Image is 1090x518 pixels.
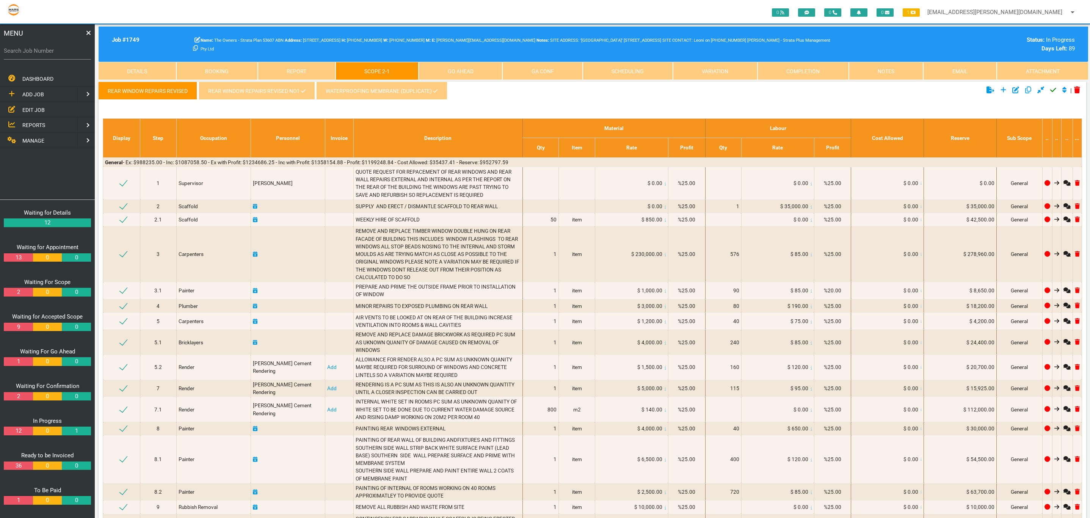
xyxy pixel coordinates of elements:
[849,62,924,80] a: Notes
[903,456,918,462] span: $ 0.00
[924,312,997,330] td: $ 4,200.00
[62,427,91,435] a: 1
[251,355,325,380] td: [PERSON_NAME] Cement Rendering
[179,303,198,309] span: Plumber
[4,357,33,366] a: 1
[733,425,739,432] span: 40
[502,62,583,80] a: GA Conf
[1011,364,1028,370] span: General
[157,318,160,324] span: 5
[924,282,997,300] td: $ 8,650.00
[824,217,841,223] span: %25.00
[851,119,924,158] th: Cost Allowed
[678,339,695,345] span: %25.00
[253,318,257,324] a: Click here to add schedule.
[550,217,557,223] span: 50
[253,217,257,223] a: Click here to add schedule.
[4,323,33,331] a: 9
[730,385,739,391] span: 115
[841,36,1075,53] div: In Progress 89
[730,489,739,495] span: 720
[179,203,198,209] span: Scaffold
[22,122,45,128] span: REPORTS
[201,38,284,43] span: The Owners - Strata Plan 53607 ABN
[99,82,197,100] a: REAR WINDOW REPAIRS REVISED
[62,253,91,262] a: 0
[824,203,841,209] span: %25.00
[1011,217,1028,223] span: General
[4,253,33,262] a: 13
[179,217,198,223] span: Scaffold
[824,287,841,294] span: %20.00
[432,38,535,43] span: [PERSON_NAME][EMAIL_ADDRESS][DOMAIN_NAME]
[327,407,337,413] a: Add
[924,397,997,422] td: $ 112,000.00
[157,203,160,209] span: 2
[924,213,997,226] td: $ 42,500.00
[1011,425,1028,432] span: General
[924,422,997,435] td: $ 30,000.00
[637,456,662,462] span: $ 6,500.00
[678,318,695,324] span: %25.00
[790,489,808,495] span: $ 85.00
[336,62,419,80] a: Scope 2-1
[99,62,176,80] a: Details
[325,119,353,158] th: Invoice
[572,489,582,495] span: item
[572,425,582,432] span: item
[253,339,257,345] a: Click here to add schedule.
[678,425,695,432] span: %25.00
[356,284,517,297] span: PREPARE AND PRIME THE OUTSIDE FRAME PRIOR TO INSTALLATION OF WINDOW
[103,157,1082,167] td: - Ex: $988235.00 - Inc: $1087058.50 - Ex with Profit: $1234686.25 - Inc with Profit: $1358154.88 ...
[285,38,302,43] b: Address:
[383,38,388,43] b: W:
[736,203,739,209] span: 1
[154,489,162,495] span: 8.2
[572,303,582,309] span: item
[733,318,739,324] span: 40
[285,38,340,43] span: [STREET_ADDRESS]
[62,461,91,470] a: 0
[984,82,1082,100] div: |
[924,119,997,158] th: Reserve
[4,496,33,505] a: 1
[678,303,695,309] span: %25.00
[157,385,160,391] span: 7
[1011,385,1028,391] span: General
[824,385,841,391] span: %25.00
[253,504,257,510] a: Click here to add schedule.
[730,364,739,370] span: 160
[924,226,997,282] td: $ 278,960.00
[140,119,177,158] th: Step
[154,339,162,345] span: 5.1
[356,485,497,499] span: PAINTING OF INTERNAL OF ROOMS WORKING ON 40 ROOMS APPROXIMATLEY TO PROVIDE QUOTE
[903,339,918,345] span: $ 0.00
[1011,456,1028,462] span: General
[554,318,557,324] span: 1
[34,487,61,494] a: To Be Paid
[356,314,514,328] span: AIR VENTS TO BE LOOKED AT ON REAR OF THE BUILDING INCREASE VENTILATION INTO ROOMS & WALL CAVITIES
[637,385,662,391] span: $ 5,000.00
[790,251,808,257] span: $ 85.00
[1011,339,1028,345] span: General
[997,62,1088,80] a: Attachment
[22,91,44,97] span: ADD JOB
[637,303,662,309] span: $ 3,000.00
[432,38,435,43] b: E:
[794,217,808,223] span: $ 0.00
[193,45,198,52] a: Click here copy customer information.
[24,209,71,216] a: Waiting for Details
[730,456,739,462] span: 400
[356,228,520,280] span: REMOVE AND REPLACE TIMBER WINDOW DOUBLE HUNG ON REAR FACADE OF BUILDING THIS INCLUDES WINDOW FLAS...
[1011,303,1028,309] span: General
[1052,119,1061,158] th: ..
[903,303,918,309] span: $ 0.00
[327,364,337,370] a: Add
[790,287,808,294] span: $ 85.00
[33,496,62,505] a: 0
[631,251,662,257] span: $ 230,000.00
[523,138,559,157] th: Qty
[824,407,841,413] span: %25.00
[33,253,62,262] a: 0
[924,199,997,213] td: $ 35,000.00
